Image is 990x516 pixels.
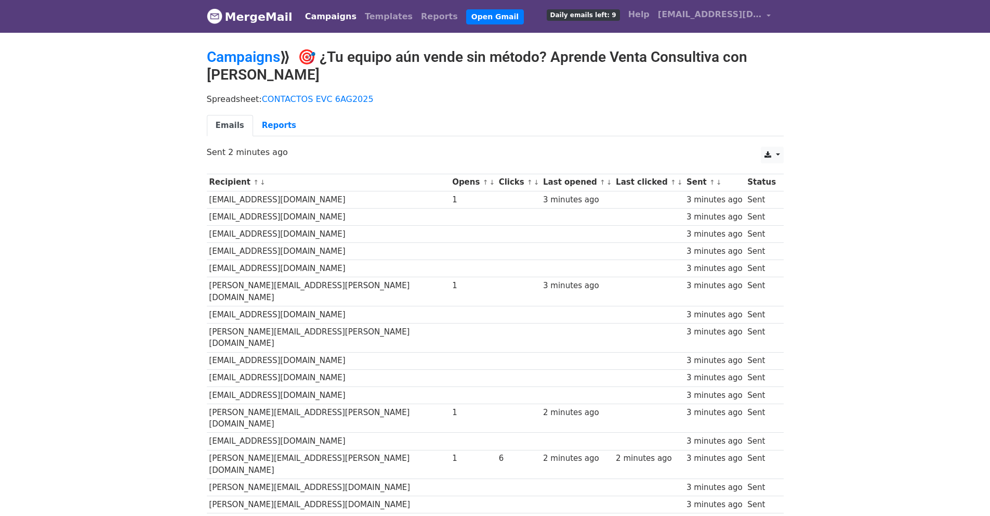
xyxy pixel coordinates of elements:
[677,178,683,186] a: ↓
[745,174,778,191] th: Status
[687,453,743,465] div: 3 minutes ago
[361,6,417,27] a: Templates
[687,326,743,338] div: 3 minutes ago
[452,280,494,292] div: 1
[745,225,778,242] td: Sent
[616,453,681,465] div: 2 minutes ago
[624,4,654,25] a: Help
[709,178,715,186] a: ↑
[745,479,778,496] td: Sent
[745,277,778,306] td: Sent
[253,178,259,186] a: ↑
[207,191,450,208] td: [EMAIL_ADDRESS][DOMAIN_NAME]
[684,174,745,191] th: Sent
[452,453,494,465] div: 1
[207,174,450,191] th: Recipient
[207,208,450,225] td: [EMAIL_ADDRESS][DOMAIN_NAME]
[687,482,743,494] div: 3 minutes ago
[207,48,784,83] h2: ⟫ 🎯 ¿Tu equipo aún vende sin método? Aprende Venta Consultiva con [PERSON_NAME]
[207,94,784,105] p: Spreadsheet:
[687,355,743,367] div: 3 minutes ago
[207,115,253,136] a: Emails
[687,372,743,384] div: 3 minutes ago
[745,208,778,225] td: Sent
[496,174,540,191] th: Clicks
[687,407,743,419] div: 3 minutes ago
[613,174,684,191] th: Last clicked
[260,178,266,186] a: ↓
[489,178,495,186] a: ↓
[543,194,611,206] div: 3 minutes ago
[207,48,280,66] a: Campaigns
[540,174,613,191] th: Last opened
[687,499,743,511] div: 3 minutes ago
[499,453,538,465] div: 6
[745,243,778,260] td: Sent
[687,194,743,206] div: 3 minutes ago
[452,407,494,419] div: 1
[301,6,361,27] a: Campaigns
[687,211,743,223] div: 3 minutes ago
[543,453,611,465] div: 2 minutes ago
[606,178,612,186] a: ↓
[745,323,778,352] td: Sent
[600,178,605,186] a: ↑
[670,178,676,186] a: ↑
[745,496,778,513] td: Sent
[207,450,450,479] td: [PERSON_NAME][EMAIL_ADDRESS][PERSON_NAME][DOMAIN_NAME]
[745,306,778,323] td: Sent
[687,435,743,447] div: 3 minutes ago
[534,178,539,186] a: ↓
[687,263,743,275] div: 3 minutes ago
[687,228,743,240] div: 3 minutes ago
[417,6,462,27] a: Reports
[207,433,450,450] td: [EMAIL_ADDRESS][DOMAIN_NAME]
[654,4,775,29] a: [EMAIL_ADDRESS][DOMAIN_NAME]
[207,243,450,260] td: [EMAIL_ADDRESS][DOMAIN_NAME]
[745,404,778,433] td: Sent
[716,178,722,186] a: ↓
[207,147,784,158] p: Sent 2 minutes ago
[543,4,624,25] a: Daily emails left: 9
[658,8,762,21] span: [EMAIL_ADDRESS][DOMAIN_NAME]
[543,407,611,419] div: 2 minutes ago
[262,94,374,104] a: CONTACTOS EVC 6AG2025
[527,178,533,186] a: ↑
[207,479,450,496] td: [PERSON_NAME][EMAIL_ADDRESS][DOMAIN_NAME]
[543,280,611,292] div: 3 minutes ago
[745,450,778,479] td: Sent
[207,260,450,277] td: [EMAIL_ADDRESS][DOMAIN_NAME]
[745,369,778,386] td: Sent
[687,309,743,321] div: 3 minutes ago
[547,9,620,21] span: Daily emails left: 9
[207,277,450,306] td: [PERSON_NAME][EMAIL_ADDRESS][PERSON_NAME][DOMAIN_NAME]
[207,306,450,323] td: [EMAIL_ADDRESS][DOMAIN_NAME]
[207,369,450,386] td: [EMAIL_ADDRESS][DOMAIN_NAME]
[207,386,450,404] td: [EMAIL_ADDRESS][DOMAIN_NAME]
[745,191,778,208] td: Sent
[253,115,305,136] a: Reports
[745,433,778,450] td: Sent
[207,352,450,369] td: [EMAIL_ADDRESS][DOMAIN_NAME]
[745,260,778,277] td: Sent
[207,225,450,242] td: [EMAIL_ADDRESS][DOMAIN_NAME]
[466,9,524,24] a: Open Gmail
[207,496,450,513] td: [PERSON_NAME][EMAIL_ADDRESS][DOMAIN_NAME]
[687,280,743,292] div: 3 minutes ago
[452,194,494,206] div: 1
[207,6,293,28] a: MergeMail
[687,390,743,402] div: 3 minutes ago
[745,352,778,369] td: Sent
[207,404,450,433] td: [PERSON_NAME][EMAIL_ADDRESS][PERSON_NAME][DOMAIN_NAME]
[745,386,778,404] td: Sent
[207,8,222,24] img: MergeMail logo
[207,323,450,352] td: [PERSON_NAME][EMAIL_ADDRESS][PERSON_NAME][DOMAIN_NAME]
[450,174,496,191] th: Opens
[483,178,489,186] a: ↑
[687,246,743,257] div: 3 minutes ago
